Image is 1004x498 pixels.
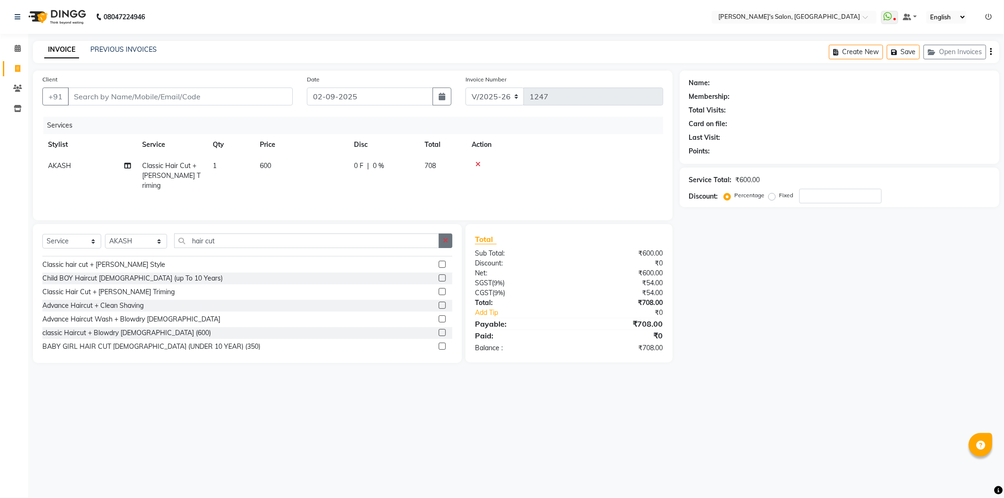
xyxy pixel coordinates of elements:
[689,92,730,102] div: Membership:
[494,279,503,287] span: 9%
[42,287,175,297] div: Classic Hair Cut + [PERSON_NAME] Triming
[569,268,670,278] div: ₹600.00
[689,119,728,129] div: Card on file:
[104,4,145,30] b: 08047224946
[569,330,670,341] div: ₹0
[142,161,201,190] span: Classic Hair Cut + [PERSON_NAME] Triming
[466,134,663,155] th: Action
[468,278,569,288] div: ( )
[924,45,986,59] button: Open Invoices
[468,268,569,278] div: Net:
[475,234,497,244] span: Total
[348,134,419,155] th: Disc
[569,258,670,268] div: ₹0
[468,298,569,308] div: Total:
[475,279,492,287] span: SGST
[468,330,569,341] div: Paid:
[468,288,569,298] div: ( )
[207,134,254,155] th: Qty
[887,45,920,59] button: Save
[213,161,217,170] span: 1
[829,45,883,59] button: Create New
[586,308,670,318] div: ₹0
[569,318,670,329] div: ₹708.00
[42,88,69,105] button: +91
[174,233,439,248] input: Search or Scan
[689,105,726,115] div: Total Visits:
[466,75,506,84] label: Invoice Number
[90,45,157,54] a: PREVIOUS INVOICES
[307,75,320,84] label: Date
[42,260,165,270] div: Classic hair cut + [PERSON_NAME] Style
[569,278,670,288] div: ₹54.00
[689,175,732,185] div: Service Total:
[137,134,207,155] th: Service
[494,289,503,297] span: 9%
[468,343,569,353] div: Balance :
[48,161,71,170] span: AKASH
[569,343,670,353] div: ₹708.00
[419,134,466,155] th: Total
[68,88,293,105] input: Search by Name/Mobile/Email/Code
[569,249,670,258] div: ₹600.00
[569,298,670,308] div: ₹708.00
[42,75,57,84] label: Client
[354,161,363,171] span: 0 F
[689,78,710,88] div: Name:
[736,175,760,185] div: ₹600.00
[468,318,569,329] div: Payable:
[373,161,384,171] span: 0 %
[42,342,260,352] div: BABY GIRL HAIR CUT [DEMOGRAPHIC_DATA] (UNDER 10 YEAR) (350)
[468,308,586,318] a: Add Tip
[42,273,223,283] div: Child BOY Haircut [DEMOGRAPHIC_DATA] (up To 10 Years)
[475,289,492,297] span: CGST
[42,328,211,338] div: classic Haircut + Blowdry [DEMOGRAPHIC_DATA] (600)
[425,161,436,170] span: 708
[689,192,718,201] div: Discount:
[468,249,569,258] div: Sub Total:
[254,134,348,155] th: Price
[260,161,271,170] span: 600
[42,301,144,311] div: Advance Haircut + Clean Shaving
[24,4,88,30] img: logo
[735,191,765,200] label: Percentage
[468,258,569,268] div: Discount:
[689,133,721,143] div: Last Visit:
[367,161,369,171] span: |
[569,288,670,298] div: ₹54.00
[42,314,220,324] div: Advance Haircut Wash + Blowdry [DEMOGRAPHIC_DATA]
[43,117,670,134] div: Services
[42,134,137,155] th: Stylist
[689,146,710,156] div: Points:
[779,191,794,200] label: Fixed
[44,41,79,58] a: INVOICE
